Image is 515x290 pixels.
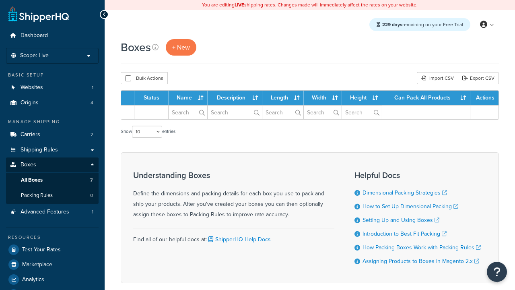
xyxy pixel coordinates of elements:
a: Shipping Rules [6,143,99,157]
a: Export CSV [458,72,499,84]
select: Showentries [132,126,162,138]
div: Resources [6,234,99,241]
a: Dashboard [6,28,99,43]
input: Search [304,106,341,119]
a: How Packing Boxes Work with Packing Rules [363,243,481,252]
a: Boxes [6,157,99,172]
span: Scope: Live [20,52,49,59]
span: Analytics [22,276,44,283]
a: Introduction to Best Fit Packing [363,230,447,238]
a: Packing Rules 0 [6,188,99,203]
span: 2 [91,131,93,138]
button: Bulk Actions [121,72,168,84]
a: Marketplace [6,257,99,272]
span: 4 [91,99,93,106]
strong: 229 days [382,21,402,28]
a: Assigning Products to Boxes in Magento 2.x [363,257,479,265]
th: Actions [470,91,499,105]
label: Show entries [121,126,175,138]
input: Search [208,106,262,119]
li: Carriers [6,127,99,142]
th: Can Pack All Products [382,91,470,105]
a: Origins 4 [6,95,99,110]
div: remaining on your Free Trial [369,18,470,31]
li: Packing Rules [6,188,99,203]
span: Carriers [21,131,40,138]
input: Search [342,106,382,119]
span: Websites [21,84,43,91]
div: Find all of our helpful docs at: [133,228,334,245]
a: How to Set Up Dimensional Packing [363,202,458,211]
li: Websites [6,80,99,95]
div: Basic Setup [6,72,99,79]
h3: Understanding Boxes [133,171,334,180]
a: ShipperHQ Help Docs [207,235,271,244]
th: Description [208,91,262,105]
b: LIVE [235,1,244,8]
span: Dashboard [21,32,48,39]
a: Advanced Features 1 [6,205,99,220]
li: Advanced Features [6,205,99,220]
span: 7 [90,177,93,184]
span: Shipping Rules [21,147,58,153]
input: Search [169,106,207,119]
a: Carriers 2 [6,127,99,142]
span: Boxes [21,162,36,168]
a: Websites 1 [6,80,99,95]
span: Test Your Rates [22,246,61,253]
div: Manage Shipping [6,118,99,125]
a: All Boxes 7 [6,173,99,188]
th: Name [169,91,208,105]
th: Height [342,91,382,105]
span: Advanced Features [21,209,69,215]
a: ShipperHQ Home [8,6,69,22]
th: Width [304,91,342,105]
a: Analytics [6,272,99,287]
div: Define the dimensions and packing details for each box you use to pack and ship your products. Af... [133,171,334,220]
span: All Boxes [21,177,43,184]
a: Test Your Rates [6,242,99,257]
span: Origins [21,99,39,106]
input: Search [262,106,303,119]
a: Dimensional Packing Strategies [363,188,447,197]
span: 0 [90,192,93,199]
div: Import CSV [417,72,458,84]
h3: Helpful Docs [354,171,481,180]
a: Setting Up and Using Boxes [363,216,439,224]
span: Packing Rules [21,192,53,199]
a: + New [166,39,196,56]
span: + New [172,43,190,52]
button: Open Resource Center [487,262,507,282]
th: Status [134,91,169,105]
span: 1 [92,84,93,91]
th: Length [262,91,304,105]
li: Boxes [6,157,99,203]
span: 1 [92,209,93,215]
li: Origins [6,95,99,110]
li: All Boxes [6,173,99,188]
h1: Boxes [121,39,151,55]
span: Marketplace [22,261,52,268]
